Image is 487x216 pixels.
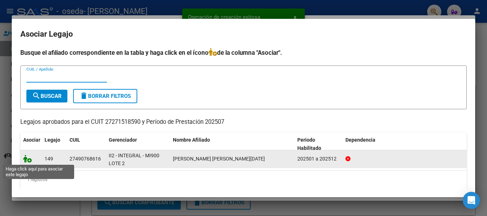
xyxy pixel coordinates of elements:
[20,118,467,127] p: Legajos aprobados para el CUIT 27271518590 y Período de Prestación 202507
[45,137,60,143] span: Legajo
[73,89,137,103] button: Borrar Filtros
[80,93,131,99] span: Borrar Filtros
[297,137,321,151] span: Periodo Habilitado
[80,91,88,100] mat-icon: delete
[345,137,375,143] span: Dependencia
[343,132,467,156] datatable-header-cell: Dependencia
[20,48,467,57] h4: Busque el afiliado correspondiente en la tabla y haga click en el ícono de la columna "Asociar".
[109,153,159,167] span: II2 - INTEGRAL - MI900 LOTE 2
[20,171,467,189] div: 1 registros
[20,132,42,156] datatable-header-cell: Asociar
[32,91,41,100] mat-icon: search
[70,155,101,163] div: 27490768616
[109,137,137,143] span: Gerenciador
[32,93,62,99] span: Buscar
[297,155,340,163] div: 202501 a 202512
[463,192,480,209] div: Open Intercom Messenger
[294,132,343,156] datatable-header-cell: Periodo Habilitado
[70,137,80,143] span: CUIL
[170,132,294,156] datatable-header-cell: Nombre Afiliado
[42,132,67,156] datatable-header-cell: Legajo
[45,156,53,162] span: 149
[23,137,40,143] span: Asociar
[67,132,106,156] datatable-header-cell: CUIL
[173,156,265,162] span: RADDI JULIANA LUCIA
[173,137,210,143] span: Nombre Afiliado
[20,27,467,41] h2: Asociar Legajo
[106,132,170,156] datatable-header-cell: Gerenciador
[26,90,67,102] button: Buscar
